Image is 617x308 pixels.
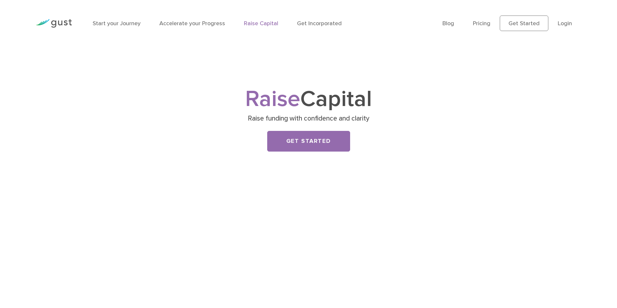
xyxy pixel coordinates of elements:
[183,114,434,123] p: Raise funding with confidence and clarity
[267,131,350,152] a: Get Started
[181,89,437,110] h1: Capital
[442,20,454,27] a: Blog
[93,20,141,27] a: Start your Journey
[297,20,342,27] a: Get Incorporated
[159,20,225,27] a: Accelerate your Progress
[473,20,490,27] a: Pricing
[245,85,300,112] span: Raise
[558,20,572,27] a: Login
[500,16,548,31] a: Get Started
[244,20,278,27] a: Raise Capital
[36,19,72,28] img: Gust Logo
